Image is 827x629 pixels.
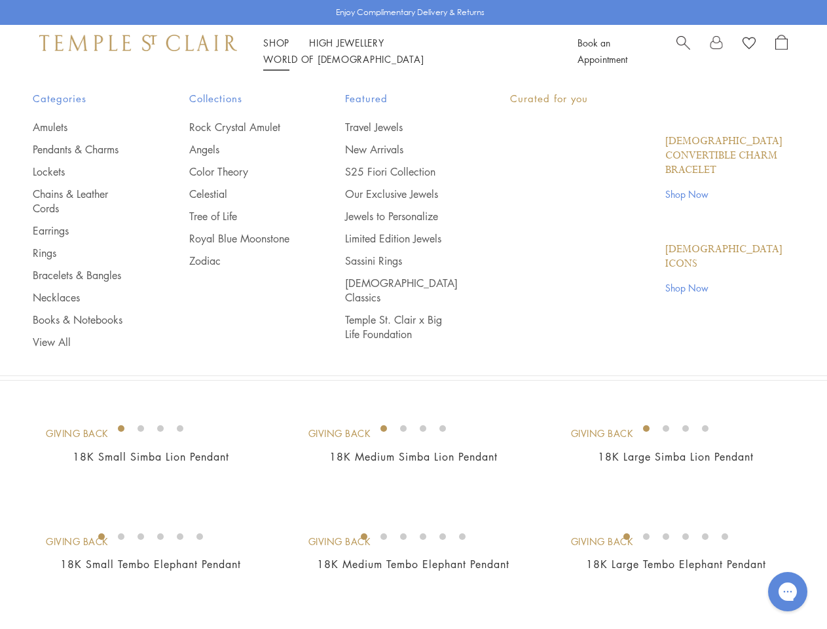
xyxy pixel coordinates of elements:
a: 18K Small Simba Lion Pendant [73,449,229,464]
a: Earrings [33,223,137,238]
a: 18K Medium Tembo Elephant Pendant [317,557,509,571]
a: Our Exclusive Jewels [345,187,458,201]
a: Rings [33,246,137,260]
a: Celestial [189,187,293,201]
a: ShopShop [263,36,289,49]
a: Books & Notebooks [33,313,137,327]
a: Shop Now [665,187,794,201]
a: World of [DEMOGRAPHIC_DATA]World of [DEMOGRAPHIC_DATA] [263,52,424,66]
a: View All [33,335,137,349]
a: Rock Crystal Amulet [189,120,293,134]
a: Shop Now [665,280,794,295]
a: Tree of Life [189,209,293,223]
a: Amulets [33,120,137,134]
a: 18K Medium Simba Lion Pendant [329,449,498,464]
span: Categories [33,90,137,107]
a: Chains & Leather Cords [33,187,137,216]
a: 18K Large Tembo Elephant Pendant [586,557,766,571]
div: Giving Back [46,427,109,441]
img: Temple St. Clair [39,35,237,50]
a: 18K Large Simba Lion Pendant [598,449,754,464]
a: Lockets [33,164,137,179]
a: Temple St. Clair x Big Life Foundation [345,313,458,341]
p: Curated for you [510,90,794,107]
span: Featured [345,90,458,107]
iframe: Gorgias live chat messenger [762,567,814,616]
a: View Wishlist [743,35,756,54]
a: Bracelets & Bangles [33,268,137,282]
a: Angels [189,142,293,157]
a: [DEMOGRAPHIC_DATA] Convertible Charm Bracelet [665,134,794,178]
a: [DEMOGRAPHIC_DATA] Classics [345,276,458,305]
a: Pendants & Charms [33,142,137,157]
div: Giving Back [308,535,371,549]
div: Giving Back [571,535,634,549]
a: Jewels to Personalize [345,209,458,223]
p: Enjoy Complimentary Delivery & Returns [336,6,485,19]
a: Necklaces [33,290,137,305]
a: Open Shopping Bag [775,35,788,67]
nav: Main navigation [263,35,548,67]
a: Zodiac [189,254,293,268]
a: High JewelleryHigh Jewellery [309,36,384,49]
a: Book an Appointment [578,36,627,66]
a: Search [676,35,690,67]
div: Giving Back [46,535,109,549]
a: New Arrivals [345,142,458,157]
a: S25 Fiori Collection [345,164,458,179]
div: Giving Back [571,427,634,441]
a: Limited Edition Jewels [345,231,458,246]
a: Travel Jewels [345,120,458,134]
a: Royal Blue Moonstone [189,231,293,246]
a: [DEMOGRAPHIC_DATA] Icons [665,242,794,271]
a: 18K Small Tembo Elephant Pendant [60,557,241,571]
span: Collections [189,90,293,107]
div: Giving Back [308,427,371,441]
a: Sassini Rings [345,254,458,268]
a: Color Theory [189,164,293,179]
